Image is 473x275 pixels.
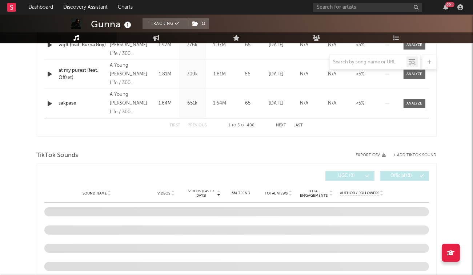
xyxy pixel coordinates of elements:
[110,32,149,58] div: A Young [PERSON_NAME] Life / 300 Entertainment release., © 2025 Gunna Music, LLC exclusively lice...
[188,123,207,127] button: Previous
[232,124,236,127] span: to
[208,71,232,78] div: 1.81M
[386,153,437,157] button: + Add TikTok Sound
[153,42,177,49] div: 1.97M
[170,123,181,127] button: First
[348,71,373,78] div: <5%
[264,71,289,78] div: [DATE]
[224,190,258,196] div: 6M Trend
[385,174,418,178] span: Official ( 0 )
[181,100,204,107] div: 651k
[37,151,79,160] span: TikTok Sounds
[158,191,171,196] span: Videos
[181,42,204,49] div: 776k
[320,71,345,78] div: N/A
[330,59,406,65] input: Search by song name or URL
[313,3,422,12] input: Search for artists
[320,42,345,49] div: N/A
[292,100,317,107] div: N/A
[91,18,133,30] div: Gunna
[235,42,261,49] div: 65
[153,100,177,107] div: 1.64M
[110,61,149,87] div: A Young [PERSON_NAME] Life / 300 Entertainment release., © 2025 Gunna Music, LLC exclusively lice...
[83,191,107,196] span: Sound Name
[380,171,429,181] button: Official(0)
[393,153,437,157] button: + Add TikTok Sound
[294,123,303,127] button: Last
[264,42,289,49] div: [DATE]
[299,189,328,198] span: Total Engagements
[292,71,317,78] div: N/A
[445,2,454,7] div: 99 +
[153,71,177,78] div: 1.81M
[348,100,373,107] div: <5%
[110,90,149,117] div: A Young [PERSON_NAME] Life / 300 Entertainment release., © 2025 Gunna Music, LLC exclusively lice...
[143,18,188,29] button: Tracking
[181,71,204,78] div: 709k
[340,191,379,196] span: Author / Followers
[330,174,364,178] span: UGC ( 0 )
[320,100,345,107] div: N/A
[59,67,107,81] a: at my purest (feat. Offset)
[356,153,386,157] button: Export CSV
[208,100,232,107] div: 1.64M
[188,18,209,29] span: ( 1 )
[264,100,289,107] div: [DATE]
[187,189,216,198] span: Videos (last 7 days)
[241,124,246,127] span: of
[325,171,374,181] button: UGC(0)
[59,42,107,49] a: wgft (feat. Burna Boy)
[235,71,261,78] div: 66
[59,100,107,107] a: sakpase
[235,100,261,107] div: 65
[188,18,209,29] button: (1)
[348,42,373,49] div: <5%
[265,191,288,196] span: Total Views
[292,42,317,49] div: N/A
[443,4,448,10] button: 99+
[208,42,232,49] div: 1.97M
[222,121,262,130] div: 1 5 400
[276,123,286,127] button: Next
